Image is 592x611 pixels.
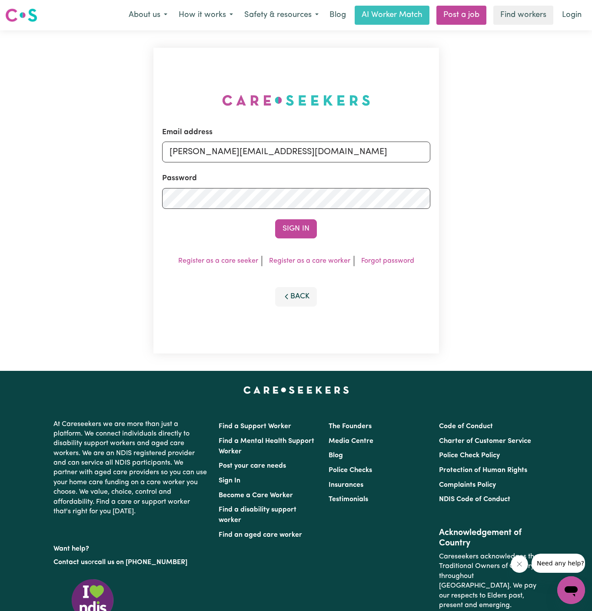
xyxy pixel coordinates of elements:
p: or [53,554,208,571]
a: The Founders [329,423,372,430]
a: Become a Care Worker [219,492,293,499]
a: Login [557,6,587,25]
label: Email address [162,127,213,138]
a: Find a Support Worker [219,423,291,430]
a: Blog [324,6,351,25]
a: Forgot password [361,258,414,264]
a: Sign In [219,477,240,484]
a: Protection of Human Rights [439,467,527,474]
a: Post a job [436,6,486,25]
a: Complaints Policy [439,482,496,489]
iframe: Close message [511,555,528,573]
a: Register as a care seeker [178,258,258,264]
a: Find a disability support worker [219,506,296,524]
a: AI Worker Match [355,6,429,25]
button: About us [123,6,173,24]
a: Code of Conduct [439,423,493,430]
label: Password [162,173,197,184]
p: Want help? [53,541,208,554]
a: Testimonials [329,496,368,503]
a: Police Check Policy [439,452,500,459]
a: Find an aged care worker [219,532,302,538]
a: Find a Mental Health Support Worker [219,438,314,455]
a: Media Centre [329,438,373,445]
button: Sign In [275,219,317,238]
a: Careseekers logo [5,5,37,25]
a: Contact us [53,559,88,566]
a: NDIS Code of Conduct [439,496,510,503]
input: Email address [162,142,430,162]
a: Insurances [329,482,363,489]
a: Register as a care worker [269,258,350,264]
a: Find workers [493,6,553,25]
img: Careseekers logo [5,7,37,23]
a: call us on [PHONE_NUMBER] [94,559,187,566]
button: Safety & resources [239,6,324,24]
iframe: Message from company [532,554,585,573]
a: Charter of Customer Service [439,438,531,445]
p: At Careseekers we are more than just a platform. We connect individuals directly to disability su... [53,416,208,520]
h2: Acknowledgement of Country [439,528,539,548]
a: Blog [329,452,343,459]
button: Back [275,287,317,306]
a: Post your care needs [219,462,286,469]
iframe: Button to launch messaging window [557,576,585,604]
button: How it works [173,6,239,24]
a: Careseekers home page [243,386,349,393]
a: Police Checks [329,467,372,474]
